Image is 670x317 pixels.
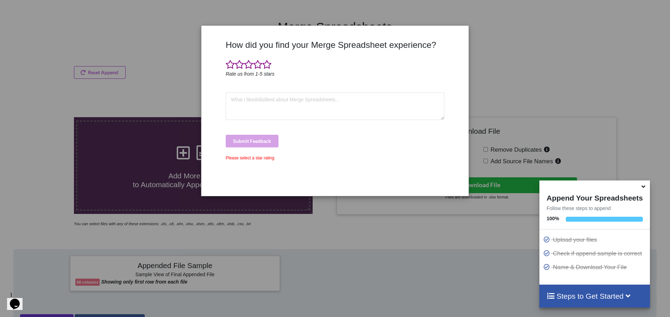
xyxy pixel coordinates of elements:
[226,71,275,77] i: Rate us from 1-5 stars
[543,249,648,258] p: Check if append sample is correct
[546,292,643,300] h4: Steps to Get Started
[546,216,559,221] b: 100 %
[7,289,30,310] iframe: chat widget
[543,263,648,272] p: Name & Download Your File
[539,205,650,212] p: Follow these steps to append
[226,155,444,161] div: Please select a star rating
[226,40,444,50] h3: How did you find your Merge Spreadsheet experience?
[543,235,648,244] p: Upload your files
[539,192,650,202] h4: Append Your Spreadsheets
